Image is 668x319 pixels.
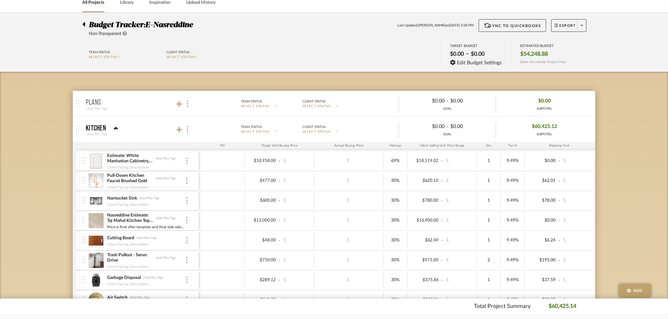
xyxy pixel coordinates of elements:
[155,256,176,260] div: (Add Plan Tag)
[241,130,269,134] span: SELECT STATUS
[107,252,154,264] div: Trash Pullout - Servo Drive
[527,176,557,185] div: $62.01
[241,99,262,104] div: Team Status
[538,96,551,106] span: $0.00
[474,302,531,311] p: Total Project Summary
[281,196,312,205] div: $_
[331,156,366,165] div: $_
[302,104,331,109] span: SELECT STATUS
[186,257,187,263] img: 3dots-v.svg
[186,158,187,164] img: 3dots-v.svg
[82,197,85,204] img: vertical-grip.svg
[561,256,592,265] div: $_
[503,275,522,285] div: 9.49%
[88,213,104,228] img: 86f732d4-51c5-4724-8f72-851cb6239355_50x50.jpg
[503,256,522,265] div: 9.49%
[409,216,440,225] div: $16,900.00
[479,19,546,32] button: Sync to QuickBooks
[86,99,101,107] p: Plans
[503,216,522,225] div: 9.49%
[88,233,104,248] img: 98a25efc-0b2a-49fa-a732-49a0468bf6c2_50x50.jpg
[139,196,159,200] div: (Add Plan Tag)
[479,275,498,285] div: 1
[385,295,405,304] div: 30%
[331,196,366,205] div: $_
[527,236,557,245] div: $6.24
[247,256,278,265] div: $750.00
[440,178,444,184] span: -
[247,216,278,225] div: $13,000.00
[532,122,557,131] span: $60,425.12
[409,196,440,205] div: $780.00
[503,176,522,185] div: 9.49%
[86,125,106,132] p: Kitchen
[409,275,440,285] div: $375.86
[278,217,281,224] span: -
[385,275,405,285] div: 30%
[557,178,561,184] span: -
[383,142,407,149] div: Markup
[187,101,188,107] img: 3dots-v.svg
[281,156,312,165] div: $_
[278,178,281,184] span: -
[446,123,448,130] span: -
[247,176,278,185] div: $477.00
[532,132,557,137] div: SUBTOTAL
[561,275,592,285] div: $_
[166,55,195,59] span: SELECT STATUS
[107,173,154,184] div: Pull-Down Kitchen Faucet Brushed Gold
[73,91,595,116] mat-expansion-panel-header: Plans(Add Plan Tag)Team StatusSELECT STATUSClient StatusSELECT STATUS$0.00-$0.00GOAL$0.00SUBTOTAL
[446,97,448,105] span: -
[89,49,110,55] div: Team Status
[444,295,475,304] div: $_
[86,106,108,112] div: (Add Plan Tag)
[107,153,154,164] div: Estimate: White Manhattan Cabinetry, plywood construction. Pantry/REF/Ovens and Coffee Bar
[186,277,187,283] img: 3dots-v.svg
[107,281,149,287] div: Client Facing Description
[281,176,312,185] div: $_
[448,96,491,106] div: $0.00
[444,156,475,165] div: $_
[281,295,312,304] div: $_
[331,275,366,285] div: $_
[88,273,104,288] img: 29efc2b2-928c-4cac-83e6-236c07619d40_50x50.jpg
[186,237,187,243] img: 3dots-v.svg
[418,23,445,28] span: [PERSON_NAME]
[503,196,522,205] div: 9.49%
[397,23,418,28] span: Last Updated:
[469,49,487,60] div: $0.00
[166,49,189,55] div: Client Status
[479,295,498,304] div: 1
[247,156,278,165] div: $10,958.00
[136,236,157,240] div: (Add Plan Tag)
[444,236,475,245] div: $_
[449,23,474,28] span: [DATE] 3:58 PM
[107,164,149,171] div: Client Facing Description
[130,295,150,300] div: (Add Plan Tag)
[385,256,405,265] div: 30%
[155,176,176,181] div: (Add Plan Tag)
[477,142,501,149] div: Qty
[444,196,475,205] div: $_
[399,132,496,137] div: GOAL
[247,295,278,304] div: $169.20
[302,130,331,134] span: SELECT STATUS
[385,196,405,205] div: 30%
[520,44,566,48] div: ESTIMATED BUDGET
[145,21,193,29] span: E-Nasreddine
[537,107,552,111] div: SUBTOTAL
[186,297,187,303] img: 3dots-v.svg
[82,296,85,303] img: vertical-grip.svg
[561,295,592,304] div: $_
[633,288,643,293] span: Add
[314,142,383,149] div: Actual Buying Price
[557,158,561,164] span: -
[555,23,576,33] span: Export
[82,157,85,164] img: vertical-grip.svg
[557,277,561,283] span: -
[619,284,651,297] button: Add
[82,177,85,184] img: vertical-grip.svg
[527,295,557,304] div: $22.00
[278,277,281,283] span: -
[107,295,128,301] div: Air Switch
